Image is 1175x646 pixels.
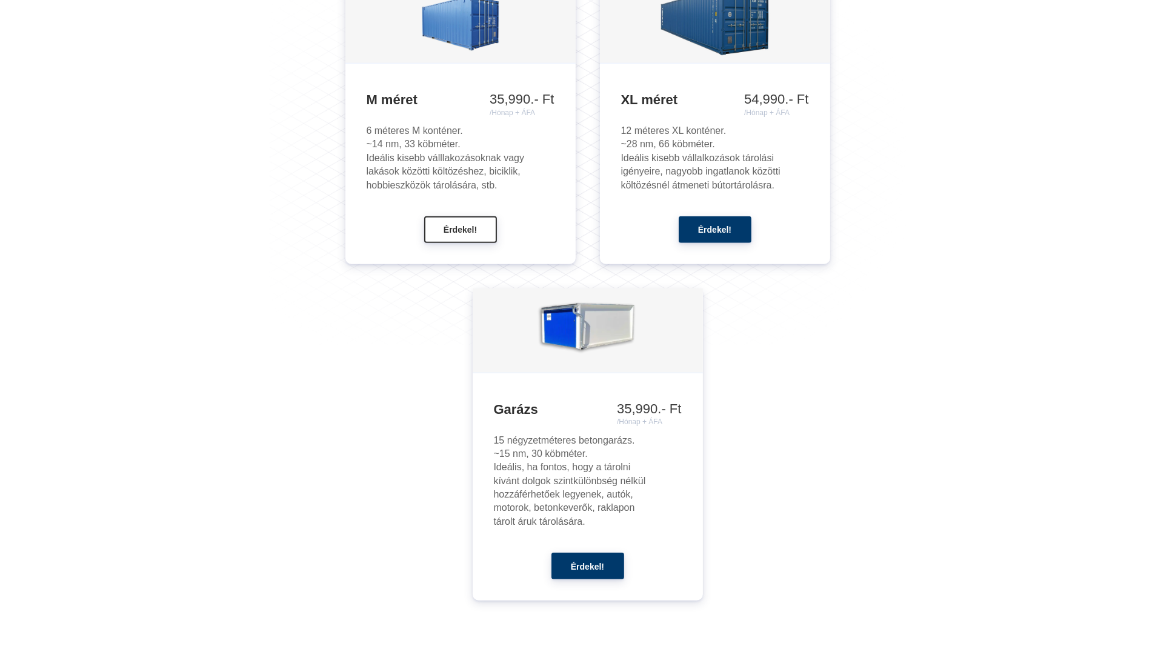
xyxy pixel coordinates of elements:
div: 35,990.- Ft [490,92,554,117]
span: Érdekel! [698,225,731,235]
a: Érdekel! [551,561,624,571]
button: Érdekel! [679,216,751,243]
div: 35,990.- Ft [617,401,681,427]
button: Érdekel! [424,216,497,243]
div: 12 méteres XL konténer. ~28 nm, 66 köbméter. Ideális kisebb vállalkozások tárolási igényeire, nag... [621,124,809,192]
div: 6 méteres M konténer. ~14 nm, 33 köbméter. Ideális kisebb válllakozásoknak vagy lakások közötti k... [367,124,554,192]
span: Érdekel! [444,225,477,235]
a: Érdekel! [424,224,497,234]
a: Érdekel! [679,224,751,234]
button: Érdekel! [551,553,624,579]
div: 15 négyzetméteres betongarázs. ~15 nm, 30 köbméter. Ideális, ha fontos, hogy a tárolni kívánt dol... [494,434,682,529]
img: garazs_kivagott_3.webp [535,291,640,370]
h3: Garázs [494,401,682,419]
div: 54,990.- Ft [744,92,808,117]
span: Érdekel! [571,562,604,571]
h3: XL méret [621,92,809,109]
h3: M méret [367,92,554,109]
